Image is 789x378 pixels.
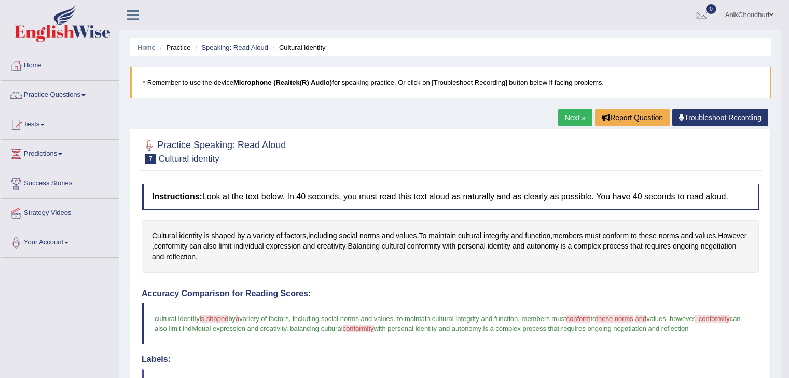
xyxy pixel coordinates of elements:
span: Click to see word definition [179,230,202,241]
span: Click to see word definition [247,230,251,241]
span: Click to see word definition [211,230,235,241]
span: to maintain cultural integrity and function [397,315,518,323]
span: Click to see word definition [348,241,380,252]
span: Click to see word definition [382,241,405,252]
span: members must [522,315,566,323]
a: Predictions [1,140,119,166]
span: Click to see word definition [152,252,164,263]
span: Click to see word definition [552,230,583,241]
a: Next » [558,109,592,126]
span: values [646,315,666,323]
span: , [289,315,291,323]
span: Click to see word definition [407,241,441,252]
span: Click to see word definition [659,230,679,241]
span: , [518,315,520,323]
b: Microphone (Realtek(R) Audio) [233,79,332,86]
span: Click to see word definition [527,241,558,252]
span: Click to see word definition [458,241,486,252]
span: and [635,315,647,323]
h4: Accuracy Comparison for Reading Scores: [142,289,759,298]
span: , conformity [695,315,729,323]
a: Tests [1,110,119,136]
span: Click to see word definition [189,241,201,252]
a: Practice Questions [1,81,119,107]
span: Click to see word definition [419,230,426,241]
span: Click to see word definition [458,230,481,241]
span: Click to see word definition [568,241,572,252]
span: Click to see word definition [266,241,301,252]
span: Click to see word definition [339,230,357,241]
span: Click to see word definition [253,230,274,241]
span: Click to see word definition [630,241,642,252]
span: Click to see word definition [603,230,629,241]
span: Click to see word definition [359,230,380,241]
span: Click to see word definition [513,241,524,252]
span: Click to see word definition [701,241,737,252]
span: Click to see word definition [237,230,245,241]
span: Click to see word definition [442,241,455,252]
span: by [228,315,236,323]
span: Click to see word definition [511,230,523,241]
span: Click to see word definition [218,241,231,252]
span: Click to see word definition [681,230,693,241]
span: Click to see word definition [203,241,217,252]
h4: Labels: [142,355,759,364]
span: Click to see word definition [718,230,746,241]
span: Click to see word definition [574,241,601,252]
a: Your Account [1,228,119,254]
h4: Look at the text below. In 40 seconds, you must read this text aloud as naturally and as clearly ... [142,184,759,210]
li: Practice [157,42,190,52]
span: Click to see word definition [639,230,657,241]
span: including social norms and values [293,315,393,323]
span: Click to see word definition [695,230,716,241]
b: Instructions: [152,192,202,201]
blockquote: * Remember to use the device for speaking practice. Or click on [Troubleshoot Recording] button b... [130,67,771,98]
span: conform [566,315,591,323]
span: Click to see word definition [284,230,306,241]
span: Click to see word definition [154,241,188,252]
span: . [666,315,668,323]
span: 0 [706,4,716,14]
a: Troubleshoot Recording [672,109,768,126]
span: to [590,315,596,323]
span: these norms [596,315,633,323]
button: Report Question [595,109,670,126]
span: Click to see word definition [631,230,637,241]
span: with personal identity and autonomy is a complex process that requires ongoing negotiation and re... [374,325,689,332]
span: variety of factors [239,315,288,323]
span: . [286,325,288,332]
a: Strategy Videos [1,199,119,225]
span: Click to see word definition [585,230,600,241]
span: is shaped [200,315,229,323]
a: Success Stories [1,169,119,195]
div: , . , . , . . [142,220,759,273]
h2: Practice Speaking: Read Aloud [142,138,286,164]
span: Click to see word definition [525,230,550,241]
span: Click to see word definition [276,230,283,241]
a: Speaking: Read Aloud [201,43,268,51]
span: Click to see word definition [603,241,628,252]
span: Click to see word definition [396,230,417,241]
span: cultural identity [155,315,200,323]
span: Click to see word definition [233,241,264,252]
span: 7 [145,154,156,164]
li: Cultural identity [270,42,326,52]
span: a [236,315,239,323]
span: Click to see word definition [303,241,315,252]
span: Click to see word definition [561,241,566,252]
span: Click to see word definition [483,230,509,241]
small: Cultural identity [159,154,219,164]
span: Click to see word definition [317,241,345,252]
span: Click to see word definition [428,230,456,241]
a: Home [1,51,119,77]
span: Click to see word definition [488,241,510,252]
span: Click to see word definition [204,230,209,241]
span: Click to see word definition [166,252,196,263]
span: however [670,315,695,323]
span: Click to see word definition [644,241,671,252]
span: Click to see word definition [152,230,177,241]
span: . [393,315,395,323]
span: balancing cultural [290,325,342,332]
span: Click to see word definition [673,241,699,252]
span: conformity [343,325,374,332]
